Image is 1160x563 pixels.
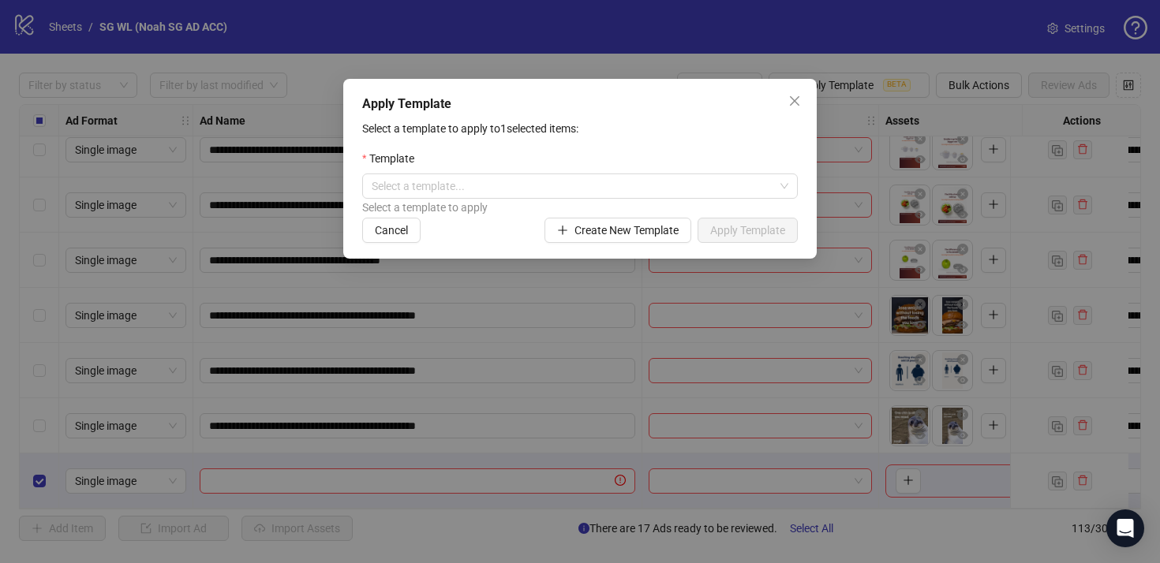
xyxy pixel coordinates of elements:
span: Cancel [375,224,408,237]
span: close [788,95,801,107]
p: Select a template to apply to 1 selected items: [362,120,798,137]
label: Template [362,150,425,167]
div: Apply Template [362,95,798,114]
span: plus [557,225,568,236]
button: Create New Template [544,218,691,243]
button: Cancel [362,218,421,243]
div: Select a template to apply [362,199,798,216]
span: Create New Template [574,224,679,237]
button: Apply Template [698,218,798,243]
button: Close [782,88,807,114]
div: Open Intercom Messenger [1106,509,1144,547]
